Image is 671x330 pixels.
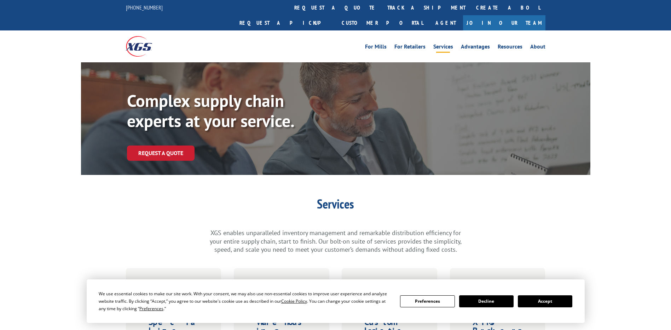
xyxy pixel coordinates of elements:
div: We use essential cookies to make our site work. With your consent, we may also use non-essential ... [99,290,392,312]
a: Request a Quote [127,146,195,161]
h1: Services [208,198,463,214]
a: Resources [498,44,522,52]
a: Agent [428,15,463,30]
a: For Mills [365,44,387,52]
a: For Retailers [394,44,426,52]
a: Services [433,44,453,52]
a: [PHONE_NUMBER] [126,4,163,11]
p: XGS enables unparalleled inventory management and remarkable distribution efficiency for your ent... [208,229,463,254]
a: Request a pickup [234,15,336,30]
button: Accept [518,295,572,307]
button: Decline [459,295,514,307]
div: Cookie Consent Prompt [87,279,585,323]
a: Advantages [461,44,490,52]
a: Customer Portal [336,15,428,30]
span: Preferences [139,306,163,312]
a: Join Our Team [463,15,545,30]
p: Complex supply chain experts at your service. [127,91,339,131]
span: Cookie Policy [281,298,307,304]
button: Preferences [400,295,455,307]
a: About [530,44,545,52]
